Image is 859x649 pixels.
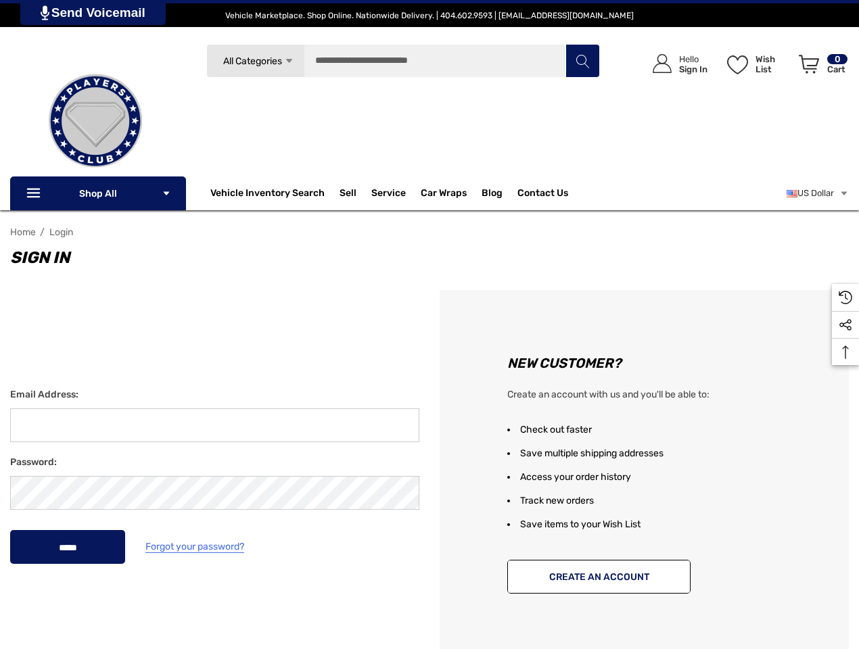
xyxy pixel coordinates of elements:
[827,64,848,74] p: Cart
[10,226,36,238] a: Home
[28,53,163,189] img: Players Club | Cars For Sale
[839,318,852,332] svg: Social Media
[223,55,282,67] span: All Categories
[679,64,707,74] p: Sign In
[10,220,849,244] nav: Breadcrumb
[507,560,691,594] button: Create An Account
[507,512,815,536] li: Save items to your Wish List
[25,186,45,201] svg: Icon Line
[10,456,419,469] label: Password:
[756,54,791,74] p: Wish List
[482,187,503,202] a: Blog
[507,489,815,512] li: Track new orders
[793,41,849,93] a: Cart with 0 items
[721,41,793,87] a: Wish List Wish List
[225,11,634,20] span: Vehicle Marketplace. Shop Online. Nationwide Delivery. | 404.602.9593 | [EMAIL_ADDRESS][DOMAIN_NAME]
[210,187,325,202] a: Vehicle Inventory Search
[10,244,849,271] h1: Sign in
[787,180,849,207] a: USD
[145,541,244,553] span: Forgot your password?
[507,465,815,489] li: Access your order history
[653,54,672,73] svg: Icon User Account
[49,226,73,238] a: Login
[371,187,406,202] a: Service
[162,189,171,198] svg: Icon Arrow Down
[839,291,852,304] svg: Recently Viewed
[507,356,815,370] h2: New Customer?
[565,44,599,78] button: Search
[827,54,848,64] p: 0
[832,345,859,359] svg: Top
[507,418,815,441] li: Check out faster
[284,56,294,66] svg: Icon Arrow Down
[517,187,568,202] a: Contact Us
[421,187,467,202] span: Car Wraps
[340,187,356,202] span: Sell
[41,5,49,20] img: PjwhLS0gR2VuZXJhdG9yOiBHcmF2aXQuaW8gLS0+PHN2ZyB4bWxucz0iaHR0cDovL3d3dy53My5vcmcvMjAwMC9zdmciIHhtb...
[10,388,419,402] label: Email Address:
[206,44,304,78] a: All Categories Icon Arrow Down Icon Arrow Up
[421,180,482,207] a: Car Wraps
[10,176,186,210] p: Shop All
[145,539,244,556] a: Forgot your password?
[727,55,748,74] svg: Wish List
[637,41,714,87] a: Sign in
[799,55,819,74] svg: Review Your Cart
[507,441,815,465] li: Save multiple shipping addresses
[679,54,707,64] p: Hello
[507,387,815,404] p: Create an account with us and you'll be able to:
[340,180,371,207] a: Sell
